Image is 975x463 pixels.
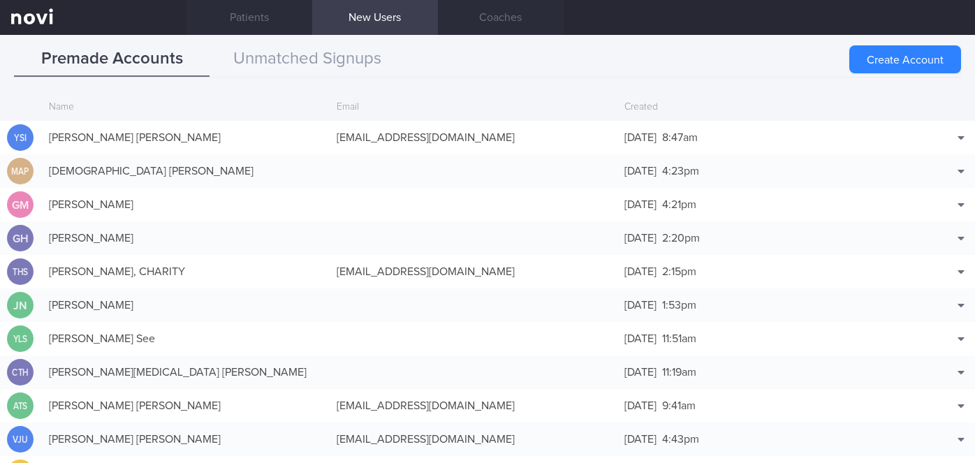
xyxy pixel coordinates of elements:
[624,233,657,244] span: [DATE]
[662,233,700,244] span: 2:20pm
[624,300,657,311] span: [DATE]
[330,94,617,121] div: Email
[662,266,696,277] span: 2:15pm
[624,199,657,210] span: [DATE]
[662,434,699,445] span: 4:43pm
[42,291,330,319] div: [PERSON_NAME]
[9,258,31,286] div: THS
[210,42,405,77] button: Unmatched Signups
[624,166,657,177] span: [DATE]
[662,400,696,411] span: 9:41am
[7,225,34,252] div: GH
[42,325,330,353] div: [PERSON_NAME] See
[662,132,698,143] span: 8:47am
[42,425,330,453] div: [PERSON_NAME] [PERSON_NAME]
[9,392,31,420] div: ATS
[662,199,696,210] span: 4:21pm
[330,392,617,420] div: [EMAIL_ADDRESS][DOMAIN_NAME]
[42,124,330,152] div: [PERSON_NAME] [PERSON_NAME]
[9,158,31,185] div: MAP
[9,124,31,152] div: YSI
[14,42,210,77] button: Premade Accounts
[42,157,330,185] div: [DEMOGRAPHIC_DATA] [PERSON_NAME]
[9,426,31,453] div: VJU
[7,292,34,319] div: JN
[624,266,657,277] span: [DATE]
[330,124,617,152] div: [EMAIL_ADDRESS][DOMAIN_NAME]
[9,359,31,386] div: CTH
[42,94,330,121] div: Name
[662,300,696,311] span: 1:53pm
[662,367,696,378] span: 11:19am
[624,132,657,143] span: [DATE]
[42,258,330,286] div: [PERSON_NAME], CHARITY
[330,425,617,453] div: [EMAIL_ADDRESS][DOMAIN_NAME]
[42,392,330,420] div: [PERSON_NAME] [PERSON_NAME]
[42,224,330,252] div: [PERSON_NAME]
[662,166,699,177] span: 4:23pm
[624,434,657,445] span: [DATE]
[624,367,657,378] span: [DATE]
[330,258,617,286] div: [EMAIL_ADDRESS][DOMAIN_NAME]
[42,191,330,219] div: [PERSON_NAME]
[624,333,657,344] span: [DATE]
[617,94,905,121] div: Created
[662,333,696,344] span: 11:51am
[9,325,31,353] div: YLS
[849,45,961,73] button: Create Account
[42,358,330,386] div: [PERSON_NAME][MEDICAL_DATA] [PERSON_NAME]
[624,400,657,411] span: [DATE]
[7,191,34,219] div: GM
